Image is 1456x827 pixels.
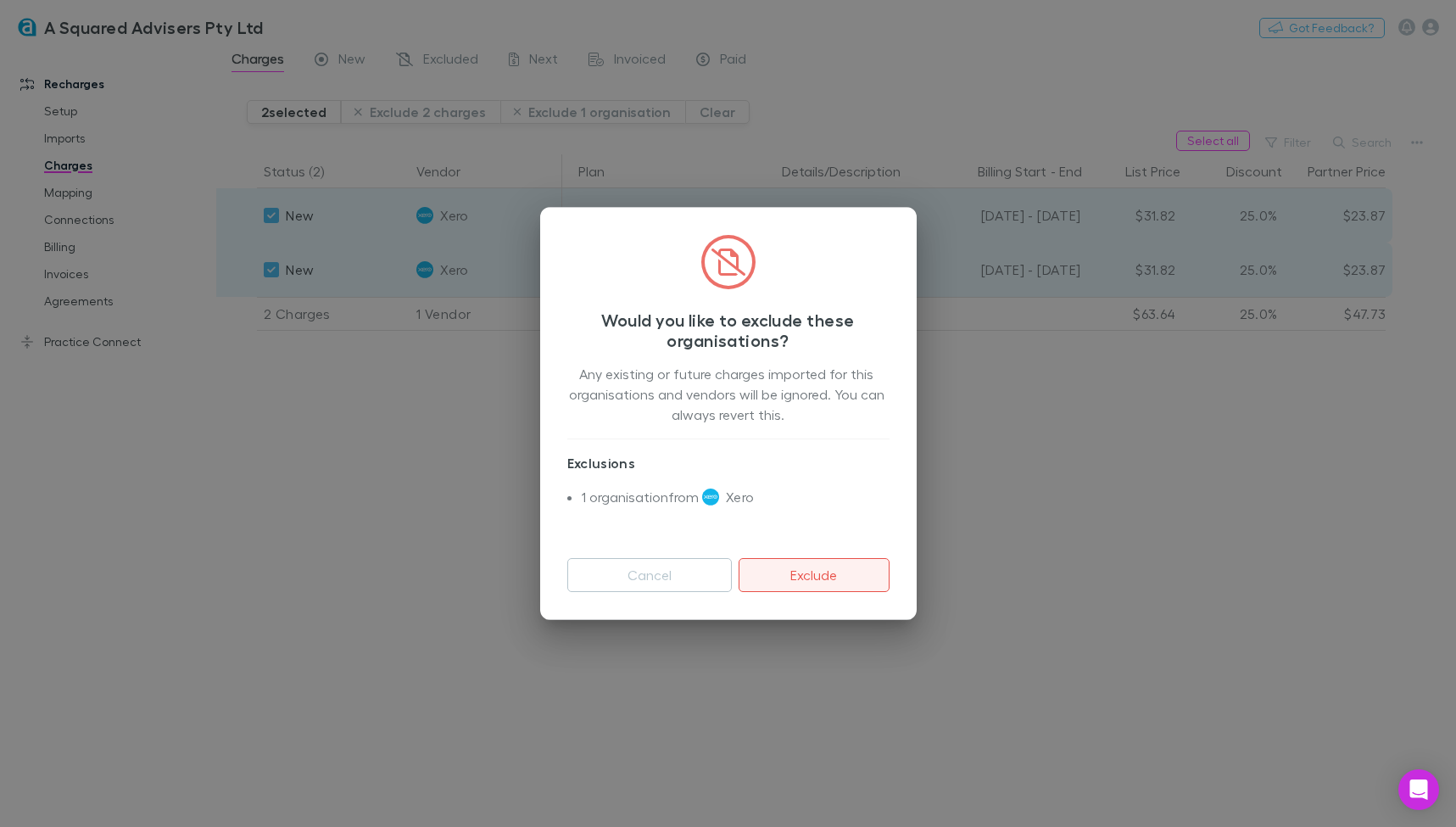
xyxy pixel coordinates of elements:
button: Cancel [567,558,733,592]
span: Xero [726,487,754,507]
div: Open Intercom Messenger [1398,769,1439,810]
img: Xero's Logo [702,489,719,506]
li: 1 organisation from [582,487,889,524]
p: Exclusions [567,453,890,473]
button: Exclude [739,558,889,592]
div: Any existing or future charges imported for this organisations and vendors will be ignored. You c... [567,364,890,524]
h3: Would you like to exclude these organisations? [567,310,890,350]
